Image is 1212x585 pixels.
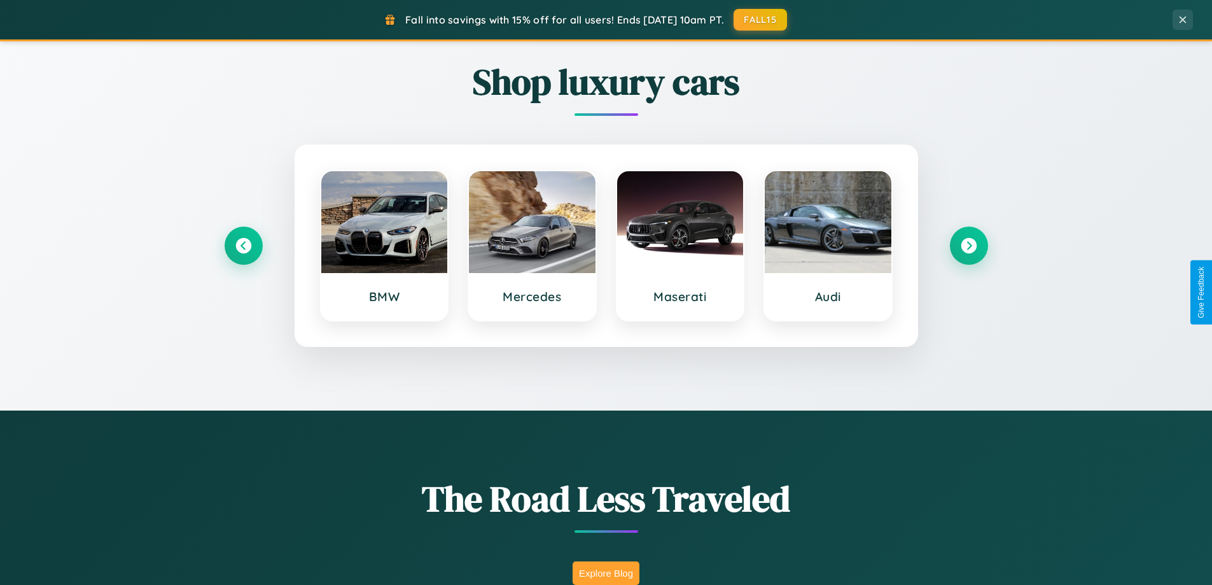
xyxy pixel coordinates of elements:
[405,13,724,26] span: Fall into savings with 15% off for all users! Ends [DATE] 10am PT.
[630,289,731,304] h3: Maserati
[573,561,639,585] button: Explore Blog
[225,474,988,523] h1: The Road Less Traveled
[334,289,435,304] h3: BMW
[225,57,988,106] h2: Shop luxury cars
[777,289,879,304] h3: Audi
[1197,267,1206,318] div: Give Feedback
[734,9,787,31] button: FALL15
[482,289,583,304] h3: Mercedes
